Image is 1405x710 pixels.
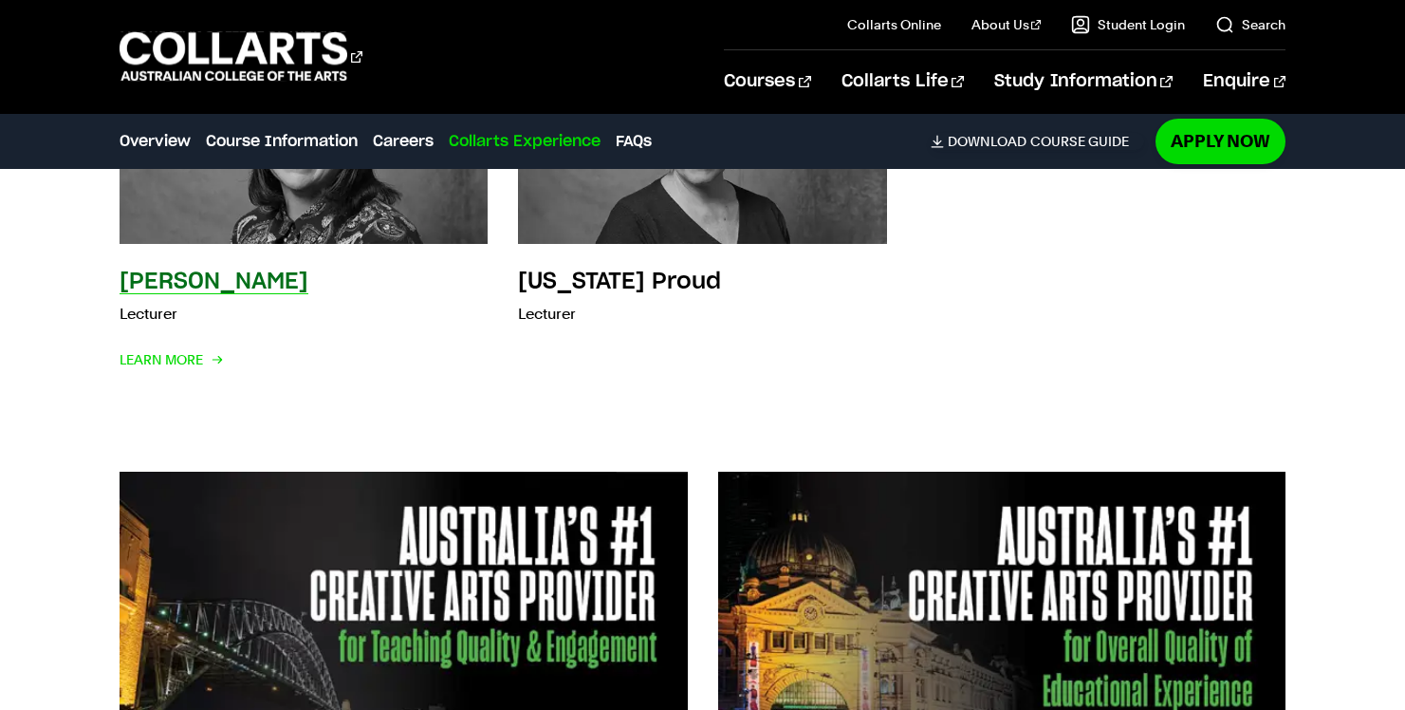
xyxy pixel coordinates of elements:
a: About Us [971,15,1042,34]
a: [PERSON_NAME] Lecturer Learn More [120,53,488,373]
a: Overview [120,130,191,153]
span: Learn More [120,346,220,373]
a: Collarts Online [847,15,941,34]
p: Lecturer [120,301,308,327]
a: Study Information [994,50,1173,113]
p: Lecturer [518,301,721,327]
a: Courses [724,50,810,113]
a: Course Information [206,130,358,153]
span: Download [948,133,1026,150]
a: DownloadCourse Guide [931,133,1144,150]
a: Collarts Life [841,50,964,113]
a: FAQs [616,130,652,153]
a: Enquire [1203,50,1285,113]
div: Go to homepage [120,29,362,84]
a: Careers [373,130,434,153]
h3: [US_STATE] Proud [518,271,721,293]
a: Student Login [1071,15,1185,34]
a: Collarts Experience [449,130,601,153]
a: Apply Now [1155,119,1285,163]
a: Search [1215,15,1285,34]
h3: [PERSON_NAME] [120,271,308,293]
